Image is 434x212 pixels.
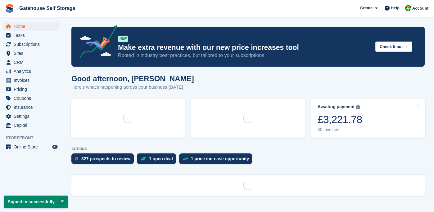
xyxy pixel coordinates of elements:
a: 1 price increase opportunity [179,153,255,167]
a: menu [3,94,59,103]
span: Home [14,22,51,31]
span: Pricing [14,85,51,94]
div: Awaiting payment [318,104,355,109]
a: menu [3,103,59,112]
a: menu [3,22,59,31]
span: Tasks [14,31,51,40]
span: Analytics [14,67,51,76]
h1: Good afternoon, [PERSON_NAME] [71,74,194,83]
span: Invoices [14,76,51,85]
span: Settings [14,112,51,121]
div: £3,221.78 [318,113,362,126]
span: Subscriptions [14,40,51,49]
img: Stephen Dunlop [405,5,411,11]
a: menu [3,31,59,40]
a: Gatehouse Self Storage [17,3,78,13]
a: menu [3,49,59,58]
div: 1 open deal [149,156,173,161]
span: CRM [14,58,51,67]
span: Create [360,5,373,11]
p: Make extra revenue with our new price increases tool [118,43,370,52]
div: 30 invoices [318,127,362,132]
img: price_increase_opportunities-93ffe204e8149a01c8c9dc8f82e8f89637d9d84a8eef4429ea346261dce0b2c0.svg [183,157,188,160]
span: Capital [14,121,51,130]
img: deal-1b604bf984904fb50ccaf53a9ad4b4a5d6e5aea283cecdc64d6e3604feb123c2.svg [141,157,146,161]
span: Storefront [6,135,62,141]
a: menu [3,76,59,85]
div: NEW [118,36,128,42]
div: 1 price increase opportunity [191,156,249,161]
a: Preview store [51,143,59,151]
p: Signed in successfully. [4,196,68,208]
p: Here's what's happening across your business [DATE] [71,84,194,91]
a: Awaiting payment £3,221.78 30 invoices [311,99,425,138]
span: Sites [14,49,51,58]
img: stora-icon-8386f47178a22dfd0bd8f6a31ec36ba5ce8667c1dd55bd0f319d3a0aa187defe.svg [5,4,14,13]
a: menu [3,112,59,121]
span: Insurance [14,103,51,112]
a: menu [3,58,59,67]
a: menu [3,67,59,76]
img: icon-info-grey-7440780725fd019a000dd9b08b2336e03edf1995a4989e88bcd33f0948082b44.svg [356,105,360,109]
p: ACTIONS [71,147,425,151]
p: Rooted in industry best practices, but tailored to your subscriptions. [118,52,370,59]
a: menu [3,85,59,94]
img: price-adjustments-announcement-icon-8257ccfd72463d97f412b2fc003d46551f7dbcb40ab6d574587a9cd5c0d94... [74,25,118,60]
span: Coupons [14,94,51,103]
a: menu [3,143,59,151]
a: menu [3,40,59,49]
span: Help [391,5,400,11]
img: prospect-51fa495bee0391a8d652442698ab0144808aea92771e9ea1ae160a38d050c398.svg [75,157,78,161]
a: 327 prospects to review [71,153,137,167]
span: Online Store [14,143,51,151]
a: 1 open deal [137,153,179,167]
button: Check it out → [375,42,412,52]
a: menu [3,121,59,130]
span: Account [412,5,428,11]
div: 327 prospects to review [81,156,131,161]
